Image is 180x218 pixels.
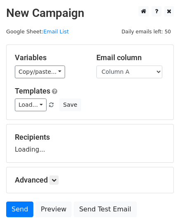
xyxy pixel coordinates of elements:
h2: New Campaign [6,6,174,20]
a: Preview [35,202,72,217]
h5: Recipients [15,133,165,142]
button: Save [59,98,81,111]
a: Templates [15,87,50,95]
small: Google Sheet: [6,28,69,35]
h5: Variables [15,53,84,62]
h5: Email column [96,53,166,62]
a: Load... [15,98,47,111]
span: Daily emails left: 50 [119,27,174,36]
a: Send Test Email [74,202,136,217]
a: Daily emails left: 50 [119,28,174,35]
div: Loading... [15,133,165,154]
h5: Advanced [15,176,165,185]
a: Email List [43,28,69,35]
a: Send [6,202,33,217]
a: Copy/paste... [15,66,65,78]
